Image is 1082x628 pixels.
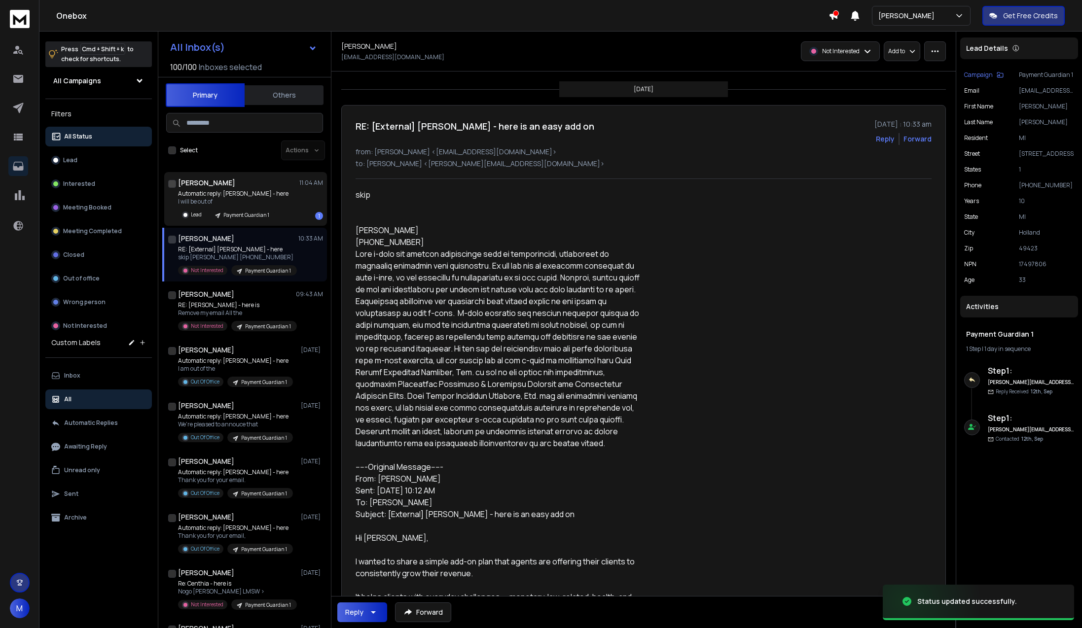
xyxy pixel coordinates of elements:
h6: [PERSON_NAME][EMAIL_ADDRESS][DOMAIN_NAME] [988,426,1074,433]
p: Age [964,276,974,284]
p: [DATE] : 10:33 am [874,119,932,129]
button: Automatic Replies [45,413,152,433]
h6: Step 1 : [988,365,1074,377]
button: Closed [45,245,152,265]
p: Email [964,87,979,95]
p: [EMAIL_ADDRESS][DOMAIN_NAME] [1019,87,1074,95]
button: Primary [166,83,245,107]
div: 1 [315,212,323,220]
button: Unread only [45,460,152,480]
p: Phone [964,181,981,189]
p: 09:43 AM [296,290,323,298]
p: skip [PERSON_NAME] [PHONE_NUMBER] [178,253,296,261]
button: Meeting Booked [45,198,152,217]
p: Payment Guardian 1 [245,267,291,275]
p: Wrong person [63,298,106,306]
p: RE: [PERSON_NAME] - here is [178,301,296,309]
p: I will be out of [178,198,289,206]
img: logo [10,10,30,28]
p: 17497806 [1019,260,1074,268]
p: 33 [1019,276,1074,284]
p: Unread only [64,466,100,474]
p: Automatic reply: [PERSON_NAME] - here [178,524,293,532]
p: [STREET_ADDRESS] [1019,150,1074,158]
span: 1 day in sequence [984,345,1031,353]
p: Street [964,150,980,158]
p: Last Name [964,118,993,126]
p: Lead [191,211,202,218]
button: M [10,598,30,618]
button: Meeting Completed [45,221,152,241]
button: All [45,389,152,409]
p: City [964,229,974,237]
p: Out of office [63,275,100,282]
button: All Campaigns [45,71,152,91]
p: Not Interested [191,601,223,608]
p: Automatic Replies [64,419,118,427]
div: Reply [345,607,363,617]
h1: [PERSON_NAME] [178,456,234,466]
button: All Status [45,127,152,146]
p: Holland [1019,229,1074,237]
span: Cmd + Shift + k [80,43,125,55]
h1: [PERSON_NAME] [341,41,397,51]
p: [DATE] [301,513,323,521]
p: Not Interested [63,322,107,330]
p: Automatic reply: [PERSON_NAME] - here [178,357,293,365]
p: States [964,166,981,174]
p: Not Interested [191,267,223,274]
span: 12th, Sep [1031,388,1052,395]
button: Campaign [964,71,1004,79]
h1: RE: [External] [PERSON_NAME] - here is an easy add on [356,119,594,133]
p: [PERSON_NAME] [1019,103,1074,110]
p: Closed [63,251,84,259]
p: RE: [External] [PERSON_NAME] - here [178,245,296,253]
p: State [964,213,978,221]
p: Press to check for shortcuts. [61,44,134,64]
button: Lead [45,150,152,170]
p: Inbox [64,372,80,380]
p: [DATE] [301,457,323,465]
p: All [64,395,72,403]
p: Automatic reply: [PERSON_NAME] - here [178,413,293,420]
p: to: [PERSON_NAME] <[PERSON_NAME][EMAIL_ADDRESS][DOMAIN_NAME]> [356,159,932,169]
button: Get Free Credits [982,6,1065,26]
p: from: [PERSON_NAME] <[EMAIL_ADDRESS][DOMAIN_NAME]> [356,147,932,157]
span: 1 Step [966,345,981,353]
div: Activities [960,296,1078,317]
p: Lead [63,156,77,164]
p: Lead Details [966,43,1008,53]
p: Contacted [996,435,1043,443]
p: Payment Guardian 1 [245,601,291,609]
p: Payment Guardian 1 [1019,71,1074,79]
button: Reply [876,134,895,144]
button: Interested [45,174,152,194]
p: [DATE] [301,346,323,354]
button: Others [245,84,324,106]
p: Resident [964,134,988,142]
h1: All Inbox(s) [170,42,225,52]
p: 10 [1019,197,1074,205]
h1: All Campaigns [53,76,101,86]
p: Get Free Credits [1003,11,1058,21]
p: MI [1019,134,1074,142]
p: Zip [964,244,973,252]
button: Sent [45,484,152,504]
h1: Payment Guardian 1 [966,329,1072,339]
h1: [PERSON_NAME] [178,178,235,188]
p: Years [964,197,979,205]
p: Automatic reply: [PERSON_NAME] - here [178,190,289,198]
p: [PERSON_NAME] [1019,118,1074,126]
p: Reply Received [996,388,1052,395]
p: Sent [64,490,78,498]
button: Archive [45,508,152,527]
p: First Name [964,103,993,110]
p: Payment Guardian 1 [241,434,287,442]
p: 11:04 AM [299,179,323,187]
p: [PERSON_NAME] [878,11,938,21]
button: Not Interested [45,316,152,336]
p: We're pleased to annouce that [178,420,293,428]
div: Status updated successfully. [917,596,1017,606]
p: Payment Guardian 1 [241,379,287,386]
